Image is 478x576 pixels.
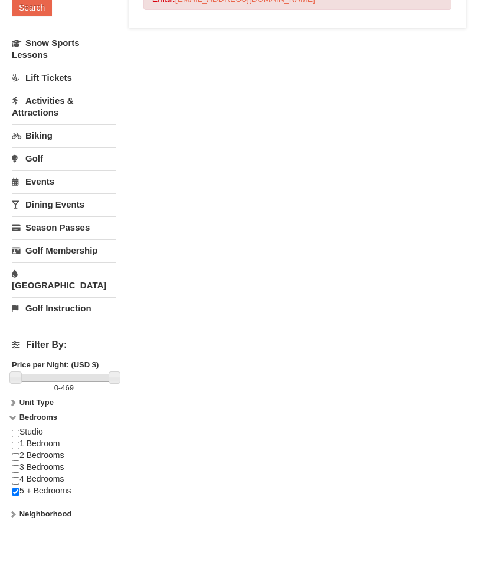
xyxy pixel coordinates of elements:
[12,171,116,193] a: Events
[12,383,116,394] label: -
[12,67,116,89] a: Lift Tickets
[12,194,116,216] a: Dining Events
[12,240,116,262] a: Golf Membership
[54,384,58,393] span: 0
[19,510,72,519] strong: Neighborhood
[12,263,116,297] a: [GEOGRAPHIC_DATA]
[12,361,99,370] strong: Price per Night: (USD $)
[12,148,116,170] a: Golf
[12,427,116,509] div: Studio 1 Bedroom 2 Bedrooms 3 Bedrooms 4 Bedrooms 5 + Bedrooms
[19,399,54,407] strong: Unit Type
[12,90,116,124] a: Activities & Attractions
[12,340,116,351] h4: Filter By:
[12,217,116,239] a: Season Passes
[12,298,116,320] a: Golf Instruction
[12,32,116,66] a: Snow Sports Lessons
[19,413,57,422] strong: Bedrooms
[12,125,116,147] a: Biking
[61,384,74,393] span: 469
